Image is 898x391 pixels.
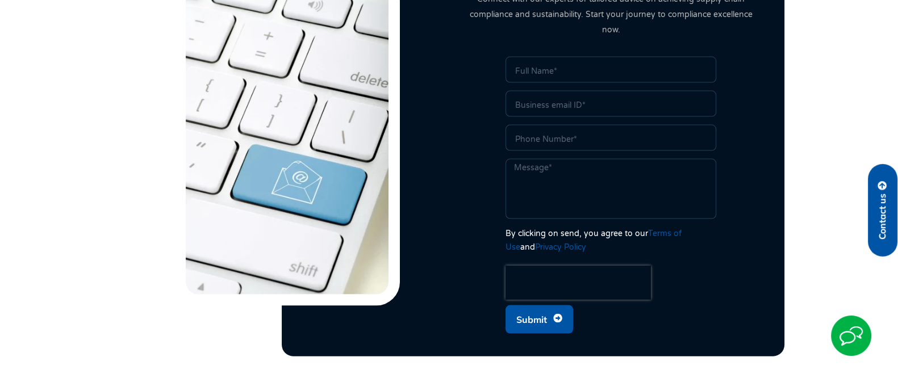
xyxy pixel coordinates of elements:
input: Only numbers and phone characters (#, -, *, etc) are accepted. [506,125,716,151]
input: Full Name* [506,57,716,83]
a: Privacy Policy [535,242,586,252]
iframe: reCAPTCHA [506,266,651,300]
span: Submit [516,309,547,330]
input: Business email ID* [506,91,716,117]
a: Contact us [868,164,897,257]
span: Contact us [878,194,888,239]
div: By clicking on send, you agree to our and [506,227,716,254]
img: Start Chat [831,316,871,356]
button: Submit [506,305,573,334]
